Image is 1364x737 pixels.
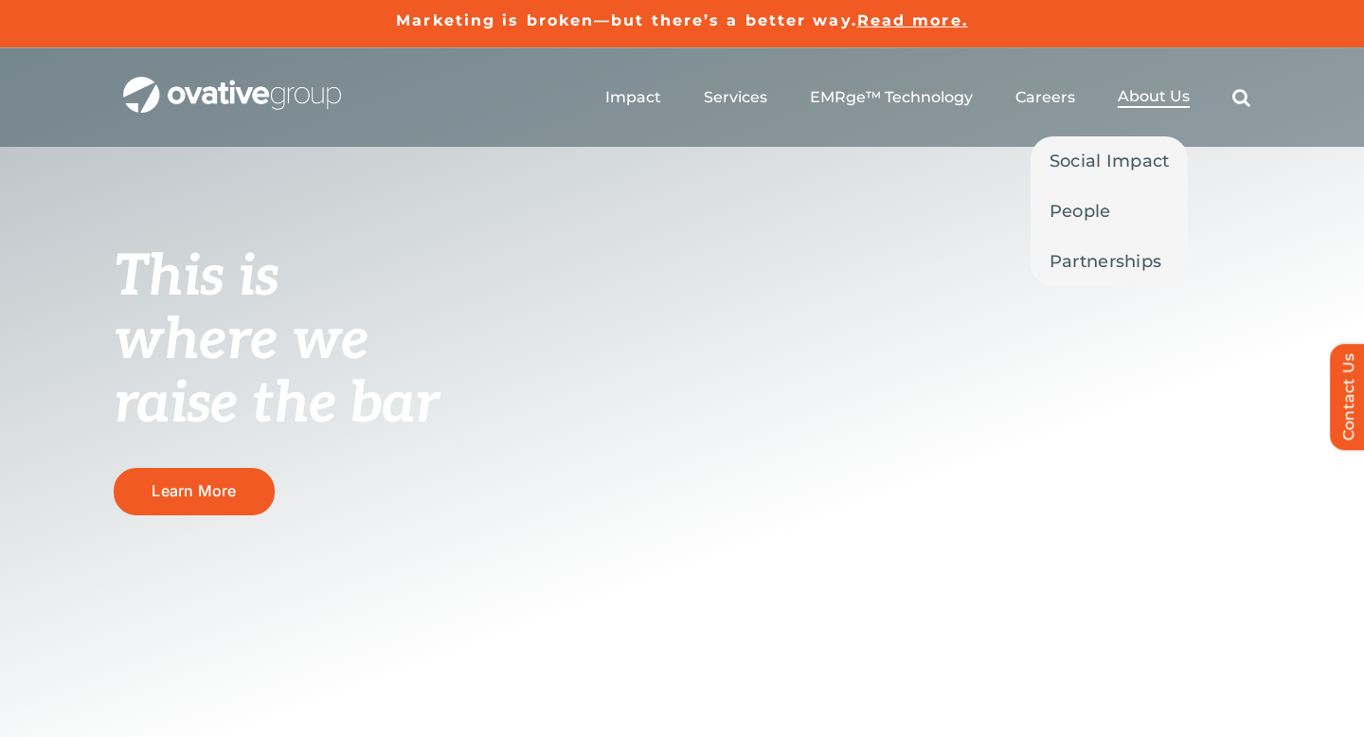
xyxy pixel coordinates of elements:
[114,307,439,439] span: where we raise the bar
[1031,187,1189,236] a: People
[1050,198,1111,225] span: People
[396,11,857,29] a: Marketing is broken—but there’s a better way.
[152,482,236,500] span: Learn More
[704,88,767,107] a: Services
[114,468,275,514] a: Learn More
[1118,87,1190,106] span: About Us
[605,88,661,107] a: Impact
[1015,88,1075,107] a: Careers
[1232,88,1250,107] a: Search
[123,75,341,93] a: OG_Full_horizontal_WHT
[1118,87,1190,108] a: About Us
[114,243,278,312] span: This is
[1050,148,1170,174] span: Social Impact
[1031,136,1189,186] a: Social Impact
[605,67,1250,128] nav: Menu
[1050,248,1161,275] span: Partnerships
[857,11,968,29] a: Read more.
[1031,237,1189,286] a: Partnerships
[810,88,973,107] a: EMRge™ Technology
